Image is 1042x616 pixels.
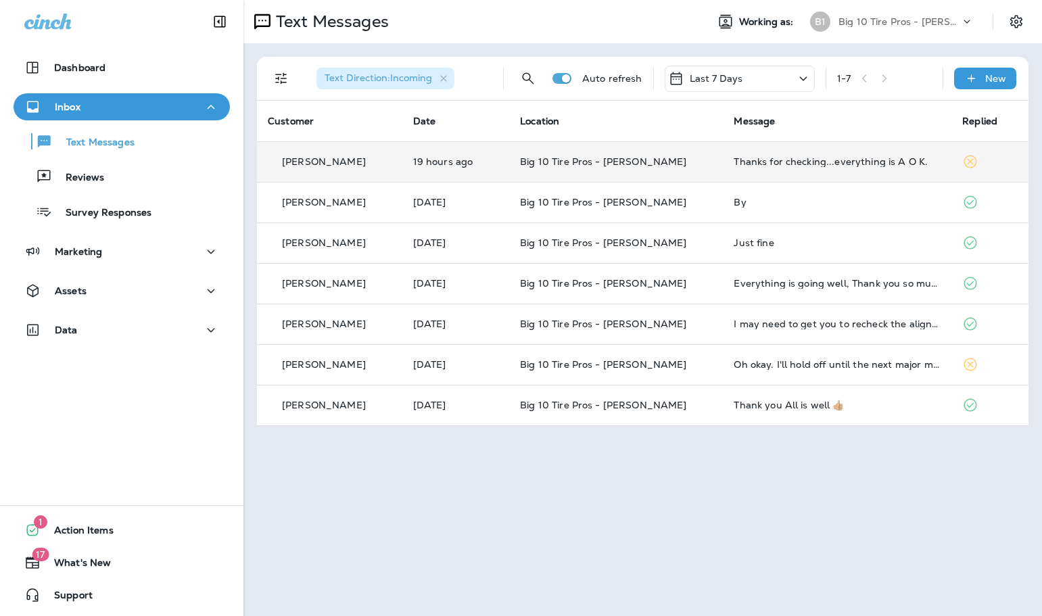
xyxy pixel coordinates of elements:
span: What's New [41,557,111,573]
p: Aug 8, 2025 10:26 AM [413,237,498,248]
button: Text Messages [14,127,230,156]
div: B1 [810,11,830,32]
span: Message [734,115,775,127]
div: By [734,197,941,208]
p: [PERSON_NAME] [282,400,366,410]
span: Location [520,115,559,127]
p: Aug 8, 2025 10:28 AM [413,197,498,208]
button: Inbox [14,93,230,120]
p: Dashboard [54,62,105,73]
div: Everything is going well, Thank you so much for checking on me you're very kind. Have a blessed day. [734,278,941,289]
span: Text Direction : Incoming [325,72,432,84]
div: Thanks for checking...everything is A O K. [734,156,941,167]
span: Date [413,115,436,127]
span: Big 10 Tire Pros - [PERSON_NAME] [520,277,686,289]
button: Marketing [14,238,230,265]
p: [PERSON_NAME] [282,156,366,167]
span: Action Items [41,525,114,541]
span: Big 10 Tire Pros - [PERSON_NAME] [520,399,686,411]
p: Aug 7, 2025 03:49 PM [413,318,498,329]
p: Inbox [55,101,80,112]
span: Customer [268,115,314,127]
span: Working as: [739,16,797,28]
p: [PERSON_NAME] [282,197,366,208]
p: New [985,73,1006,84]
span: 1 [34,515,47,529]
button: Survey Responses [14,197,230,226]
p: Aug 6, 2025 02:32 PM [413,359,498,370]
button: 17What's New [14,549,230,576]
p: Auto refresh [582,73,642,84]
p: Last 7 Days [690,73,743,84]
p: [PERSON_NAME] [282,318,366,329]
button: Assets [14,277,230,304]
p: Data [55,325,78,335]
p: Big 10 Tire Pros - [PERSON_NAME] [838,16,960,27]
button: Settings [1004,9,1028,34]
button: Support [14,582,230,609]
p: Reviews [52,172,104,185]
div: I may need to get you to recheck the alignment it has pulled pretty hard to the left since the in... [734,318,941,329]
p: Aug 8, 2025 09:31 AM [413,278,498,289]
p: Aug 11, 2025 12:31 PM [413,156,498,167]
button: Reviews [14,162,230,191]
span: Big 10 Tire Pros - [PERSON_NAME] [520,237,686,249]
div: 1 - 7 [837,73,851,84]
button: Filters [268,65,295,92]
p: Aug 6, 2025 10:24 AM [413,400,498,410]
p: Marketing [55,246,102,257]
span: Big 10 Tire Pros - [PERSON_NAME] [520,318,686,330]
p: [PERSON_NAME] [282,278,366,289]
span: Big 10 Tire Pros - [PERSON_NAME] [520,358,686,371]
p: Survey Responses [52,207,151,220]
button: Data [14,316,230,343]
div: Just fine [734,237,941,248]
span: Replied [962,115,997,127]
p: Text Messages [270,11,389,32]
div: Oh okay. I'll hold off until the next major maintenance [734,359,941,370]
button: Collapse Sidebar [201,8,239,35]
span: Big 10 Tire Pros - [PERSON_NAME] [520,196,686,208]
p: Assets [55,285,87,296]
button: Search Messages [515,65,542,92]
div: Thank you All is well 👍🏼 [734,400,941,410]
button: 1Action Items [14,517,230,544]
p: Text Messages [53,137,135,149]
div: Text Direction:Incoming [316,68,454,89]
button: Dashboard [14,54,230,81]
span: 17 [32,548,49,561]
p: [PERSON_NAME] [282,359,366,370]
span: Big 10 Tire Pros - [PERSON_NAME] [520,156,686,168]
p: [PERSON_NAME] [282,237,366,248]
span: Support [41,590,93,606]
